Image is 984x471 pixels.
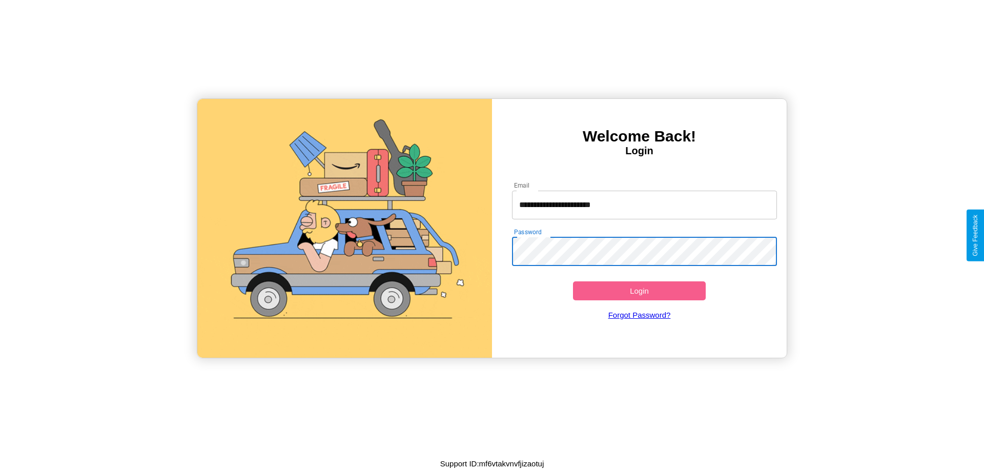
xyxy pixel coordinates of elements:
[972,215,979,256] div: Give Feedback
[573,281,706,300] button: Login
[492,128,787,145] h3: Welcome Back!
[197,99,492,358] img: gif
[514,228,541,236] label: Password
[507,300,772,330] a: Forgot Password?
[492,145,787,157] h4: Login
[440,457,544,470] p: Support ID: mf6vtakvnvfjizaotuj
[514,181,530,190] label: Email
